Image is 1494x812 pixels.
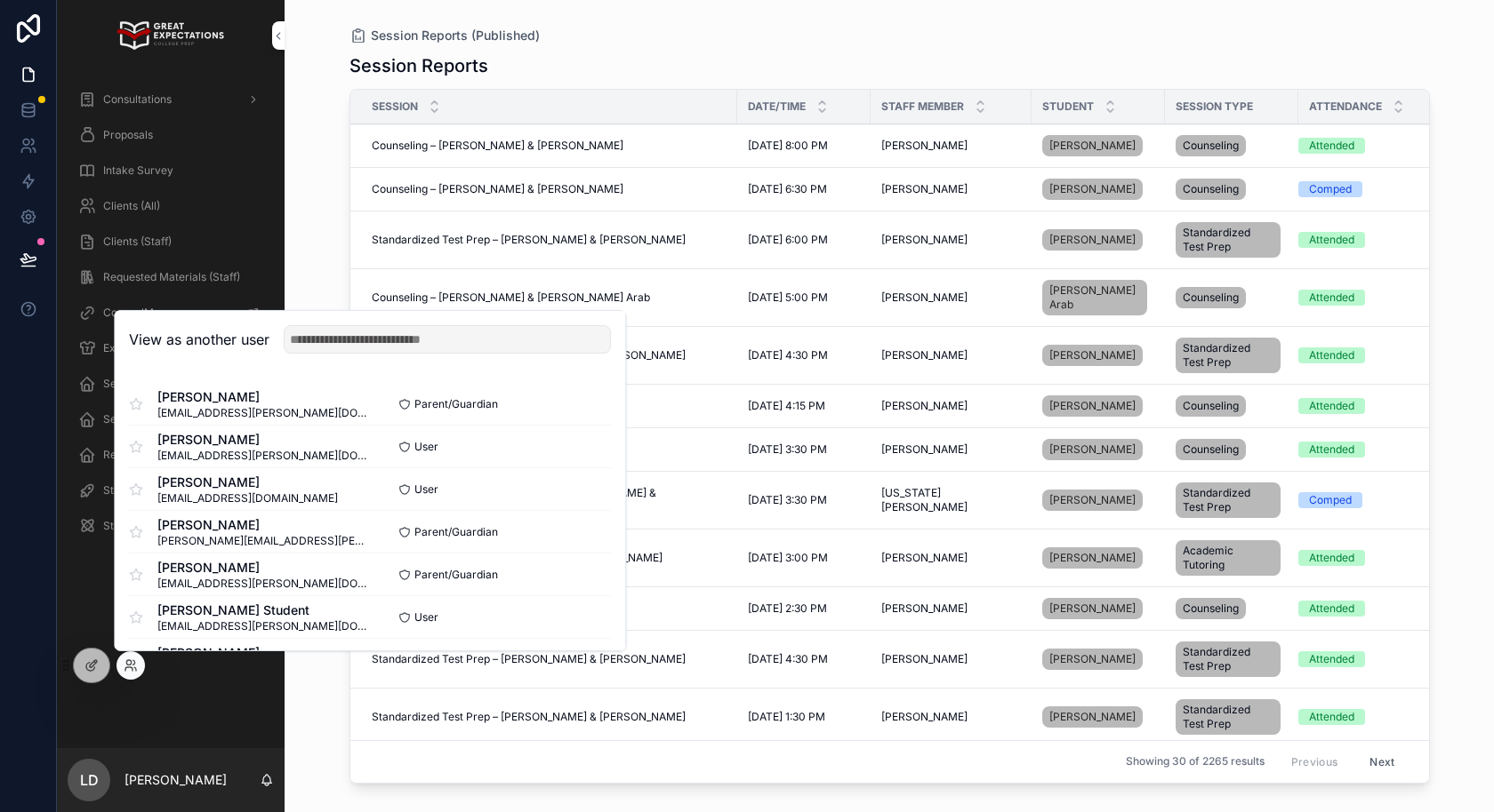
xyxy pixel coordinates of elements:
[748,139,860,153] a: [DATE] 8:00 PM
[1042,649,1143,670] a: [PERSON_NAME]
[68,226,274,258] a: Clients (Staff)
[68,332,274,364] a: Extracurriculars
[1042,645,1154,673] a: [PERSON_NAME]
[1183,399,1239,413] span: Counseling
[881,233,1021,247] a: [PERSON_NAME]
[881,652,1021,666] a: [PERSON_NAME]
[748,348,860,362] a: [DATE] 4:30 PM
[748,348,828,362] span: [DATE] 4:30 PM
[1049,652,1136,666] span: [PERSON_NAME]
[80,769,99,791] span: LD
[748,182,827,196] span: [DATE] 6:30 PM
[881,291,1021,305] a: [PERSON_NAME]
[1176,479,1288,521] a: Standardized Test Prep
[881,652,968,666] span: [PERSON_NAME]
[1183,645,1273,673] span: Standardized Test Prep
[748,652,860,666] a: [DATE] 4:30 PM
[1049,348,1136,362] span: [PERSON_NAME]
[881,233,968,247] span: [PERSON_NAME]
[1042,345,1143,366] a: [PERSON_NAME]
[414,567,498,581] span: Parent/Guardian
[1042,598,1143,619] a: [PERSON_NAME]
[103,341,185,355] span: Extracurriculars
[881,601,1021,616] a: [PERSON_NAME]
[1183,601,1239,616] span: Counseling
[881,399,1021,413] a: [PERSON_NAME]
[1176,175,1288,203] a: Counseling
[124,771,227,789] p: [PERSON_NAME]
[117,21,223,50] img: App logo
[1309,290,1354,306] div: Attended
[1309,601,1354,617] div: Attended
[748,601,827,616] span: [DATE] 2:30 PM
[349,27,540,44] a: Session Reports (Published)
[748,551,828,565] span: [DATE] 3:00 PM
[1309,492,1352,508] div: Comped
[414,439,438,453] span: User
[748,493,860,507] a: [DATE] 3:30 PM
[748,652,828,666] span: [DATE] 4:30 PM
[372,291,727,305] a: Counseling – [PERSON_NAME] & [PERSON_NAME] Arab
[157,558,370,576] span: [PERSON_NAME]
[1042,395,1143,417] a: [PERSON_NAME]
[1042,135,1143,156] a: [PERSON_NAME]
[103,519,168,533] span: Student Files
[881,182,968,196] span: [PERSON_NAME]
[414,396,498,410] span: Parent/Guardian
[1183,486,1273,514] span: Standardized Test Prep
[57,71,285,565] div: scrollable content
[1176,638,1288,681] a: Standardized Test Prep
[1176,696,1288,738] a: Standardized Test Prep
[1298,651,1422,667] a: Attended
[129,329,269,350] h2: View as another user
[881,551,968,565] span: [PERSON_NAME]
[1049,283,1140,312] span: [PERSON_NAME] Arab
[1183,182,1239,196] span: Counseling
[1309,398,1354,414] div: Attended
[1176,594,1288,623] a: Counseling
[414,482,438,496] span: User
[349,53,488,78] h1: Session Reports
[1176,283,1288,312] a: Counseling
[881,182,1021,196] a: [PERSON_NAME]
[881,399,968,413] span: [PERSON_NAME]
[372,182,727,196] a: Counseling – [PERSON_NAME] & [PERSON_NAME]
[748,291,828,305] span: [DATE] 5:00 PM
[157,643,338,661] span: [PERSON_NAME]
[748,233,828,247] span: [DATE] 6:00 PM
[1298,550,1422,566] a: Attended
[1042,544,1154,572] a: [PERSON_NAME]
[1042,486,1154,514] a: [PERSON_NAME]
[748,399,860,413] a: [DATE] 4:15 PM
[68,155,274,187] a: Intake Survey
[881,100,964,114] span: Staff Member
[1309,347,1354,363] div: Attended
[103,270,240,284] span: Requested Materials (Staff)
[103,483,234,498] span: Staff Assignations (admin)
[1298,138,1422,154] a: Attended
[103,448,247,462] span: Requested Materials (admin)
[372,710,727,724] a: Standardized Test Prep – [PERSON_NAME] & [PERSON_NAME]
[1298,232,1422,248] a: Attended
[1309,709,1354,725] div: Attended
[1298,181,1422,197] a: Comped
[1183,341,1273,370] span: Standardized Test Prep
[372,291,650,305] span: Counseling – [PERSON_NAME] & [PERSON_NAME] Arab
[1176,392,1288,420] a: Counseling
[68,368,274,400] a: Sessions (admin)
[881,348,1021,362] a: [PERSON_NAME]
[881,139,1021,153] a: [PERSON_NAME]
[1176,219,1288,261] a: Standardized Test Prep
[881,291,968,305] span: [PERSON_NAME]
[1042,179,1143,200] a: [PERSON_NAME]
[68,510,274,542] a: Student Files
[1042,547,1143,569] a: [PERSON_NAME]
[103,199,160,213] span: Clients (All)
[68,190,274,222] a: Clients (All)
[372,233,727,247] a: Standardized Test Prep – [PERSON_NAME] & [PERSON_NAME]
[881,710,968,724] span: [PERSON_NAME]
[748,710,860,724] a: [DATE] 1:30 PM
[1298,442,1422,458] a: Attended
[1309,651,1354,667] div: Attended
[1042,226,1154,254] a: [PERSON_NAME]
